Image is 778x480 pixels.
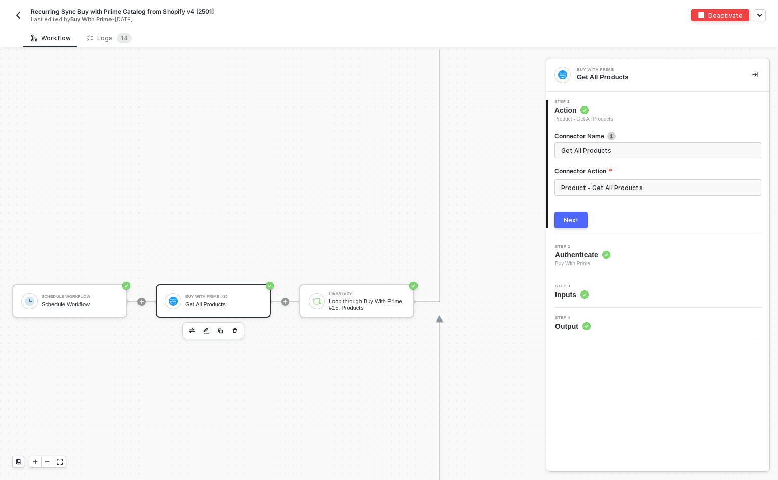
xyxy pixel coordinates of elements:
span: Buy With Prime [555,260,610,268]
img: edit-cred [189,328,195,333]
span: Step 2 [555,245,610,249]
span: Recurring Sync Buy with Prime Catalog from Shopify v4 [2501] [31,7,214,16]
span: Step 3 [555,284,589,288]
span: icon-expand [57,459,63,465]
div: Loop through Buy With Prime #15: Products [329,298,405,311]
img: icon [312,297,321,306]
button: Next [554,212,588,228]
div: Schedule Workflow [42,301,118,308]
div: Step 3Inputs [546,284,769,300]
sup: 14 [117,33,132,43]
div: Product - Get All Products [554,115,613,123]
div: Buy With Prime #15 [185,295,262,299]
img: icon [25,297,34,306]
label: Connector Action [554,167,761,175]
span: Step 1 [554,100,613,104]
span: Action [554,105,613,115]
span: icon-play [32,459,38,465]
div: Logs [87,33,132,43]
img: edit-cred [203,327,209,334]
span: Authenticate [555,250,610,260]
span: Output [555,321,591,331]
div: Step 4Output [546,316,769,331]
div: Deactivate [708,11,743,20]
div: Step 1Action Product - Get All ProductsConnector Nameicon-infoConnector ActionNext [546,100,769,228]
button: copy-block [214,325,227,337]
img: integration-icon [558,70,567,79]
span: 4 [124,34,128,42]
button: edit-cred [200,325,212,337]
img: icon-info [607,132,616,140]
button: edit-cred [186,325,198,337]
button: deactivateDeactivate [691,9,749,21]
img: back [14,11,22,19]
input: Enter description [561,145,753,156]
span: Buy With Prime [70,16,112,23]
div: Workflow [31,34,71,42]
span: icon-success-page [122,282,130,290]
input: Connector Action [554,179,761,196]
div: Iterate #9 [329,291,405,296]
button: back [12,9,24,21]
span: 1 [121,34,124,42]
label: Connector Name [554,131,761,140]
div: Get All Products [185,301,262,308]
div: Buy With Prime [577,68,730,72]
div: Get All Products [577,73,736,82]
span: Step 4 [555,316,591,320]
div: Last edited by - [DATE] [31,16,366,23]
span: icon-minus [44,459,50,465]
span: icon-success-page [409,282,418,290]
span: icon-play [282,299,288,305]
img: deactivate [698,12,704,18]
span: icon-collapse-right [752,72,758,78]
span: icon-success-page [266,282,274,290]
span: Inputs [555,289,589,300]
span: icon-play [138,299,145,305]
div: Step 2Authenticate Buy With Prime [546,245,769,268]
div: Next [564,216,579,224]
img: copy-block [217,328,224,334]
div: Schedule Workflow [42,295,118,299]
img: icon [169,297,178,306]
